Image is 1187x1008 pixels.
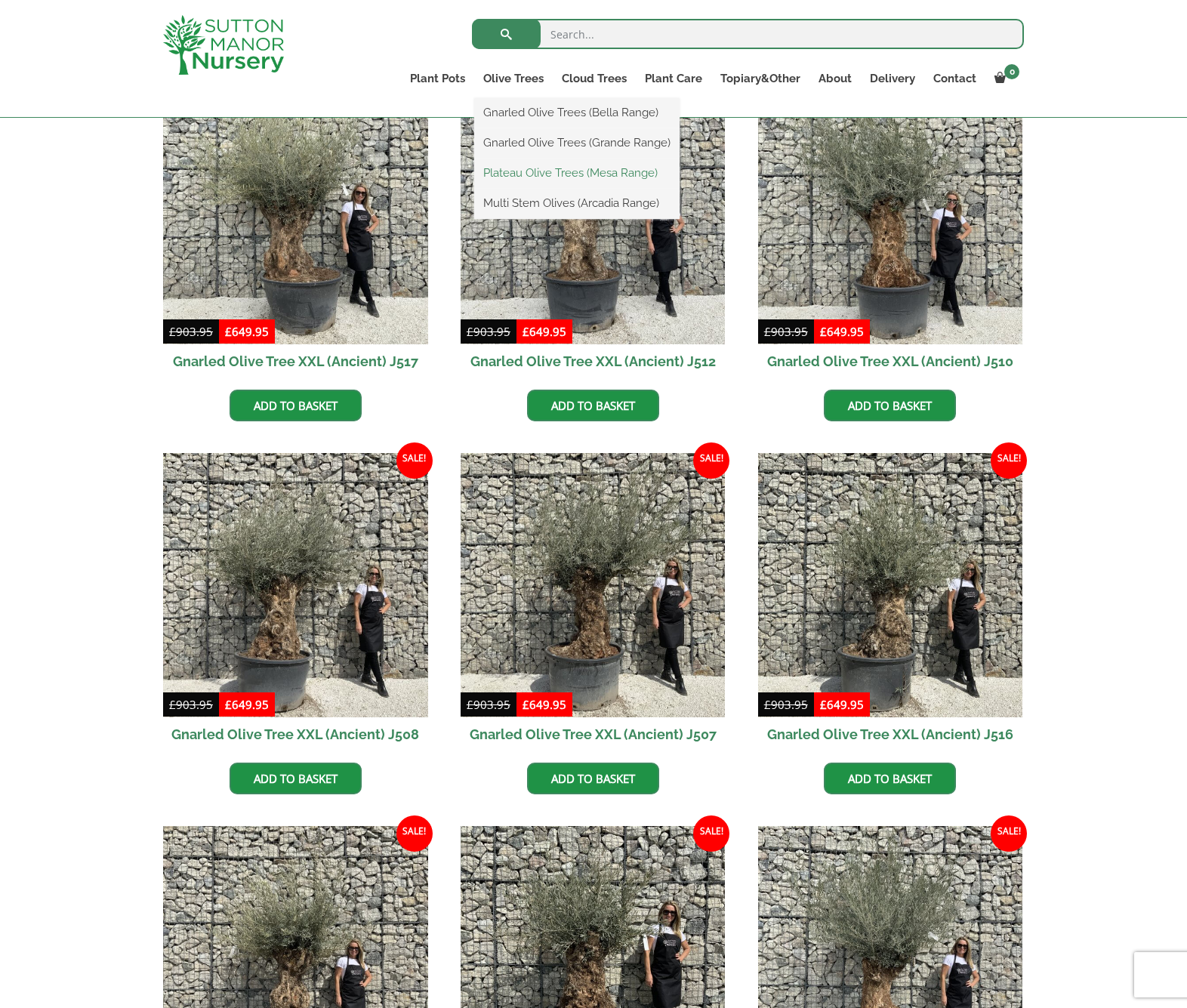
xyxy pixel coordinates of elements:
[461,453,726,718] img: Gnarled Olive Tree XXL (Ancient) J507
[809,68,861,89] a: About
[461,79,726,344] img: Gnarled Olive Tree XXL (Ancient) J512
[474,131,680,154] a: Gnarled Olive Trees (Grande Range)
[467,697,510,712] bdi: 903.95
[523,324,529,339] span: £
[820,697,864,712] bdi: 649.95
[474,68,553,89] a: Olive Trees
[474,101,680,124] a: Gnarled Olive Trees (Bella Range)
[758,717,1023,751] h2: Gnarled Olive Tree XXL (Ancient) J516
[169,324,213,339] bdi: 903.95
[991,815,1027,852] span: Sale!
[230,390,362,421] a: Add to basket: “Gnarled Olive Tree XXL (Ancient) J517”
[163,15,284,75] img: logo
[1004,64,1019,79] span: 0
[693,815,729,852] span: Sale!
[758,453,1023,752] a: Sale! Gnarled Olive Tree XXL (Ancient) J516
[820,697,827,712] span: £
[764,324,808,339] bdi: 903.95
[758,79,1023,344] img: Gnarled Olive Tree XXL (Ancient) J510
[396,815,433,852] span: Sale!
[985,68,1024,89] a: 0
[474,162,680,184] a: Plateau Olive Trees (Mesa Range)
[861,68,924,89] a: Delivery
[472,19,1024,49] input: Search...
[163,453,428,752] a: Sale! Gnarled Olive Tree XXL (Ancient) J508
[467,697,473,712] span: £
[711,68,809,89] a: Topiary&Other
[225,324,269,339] bdi: 649.95
[527,390,659,421] a: Add to basket: “Gnarled Olive Tree XXL (Ancient) J512”
[467,324,510,339] bdi: 903.95
[824,763,956,794] a: Add to basket: “Gnarled Olive Tree XXL (Ancient) J516”
[225,697,269,712] bdi: 649.95
[467,324,473,339] span: £
[523,324,566,339] bdi: 649.95
[523,697,529,712] span: £
[401,68,474,89] a: Plant Pots
[396,442,433,479] span: Sale!
[553,68,636,89] a: Cloud Trees
[461,344,726,378] h2: Gnarled Olive Tree XXL (Ancient) J512
[758,453,1023,718] img: Gnarled Olive Tree XXL (Ancient) J516
[169,324,176,339] span: £
[764,324,771,339] span: £
[820,324,827,339] span: £
[461,717,726,751] h2: Gnarled Olive Tree XXL (Ancient) J507
[758,344,1023,378] h2: Gnarled Olive Tree XXL (Ancient) J510
[824,390,956,421] a: Add to basket: “Gnarled Olive Tree XXL (Ancient) J510”
[461,453,726,752] a: Sale! Gnarled Olive Tree XXL (Ancient) J507
[527,763,659,794] a: Add to basket: “Gnarled Olive Tree XXL (Ancient) J507”
[169,697,176,712] span: £
[163,344,428,378] h2: Gnarled Olive Tree XXL (Ancient) J517
[758,79,1023,378] a: Sale! Gnarled Olive Tree XXL (Ancient) J510
[924,68,985,89] a: Contact
[820,324,864,339] bdi: 649.95
[991,442,1027,479] span: Sale!
[163,79,428,344] img: Gnarled Olive Tree XXL (Ancient) J517
[523,697,566,712] bdi: 649.95
[230,763,362,794] a: Add to basket: “Gnarled Olive Tree XXL (Ancient) J508”
[163,717,428,751] h2: Gnarled Olive Tree XXL (Ancient) J508
[764,697,808,712] bdi: 903.95
[693,442,729,479] span: Sale!
[764,697,771,712] span: £
[163,79,428,378] a: Sale! Gnarled Olive Tree XXL (Ancient) J517
[461,79,726,378] a: Sale! Gnarled Olive Tree XXL (Ancient) J512
[225,324,232,339] span: £
[474,192,680,214] a: Multi Stem Olives (Arcadia Range)
[163,453,428,718] img: Gnarled Olive Tree XXL (Ancient) J508
[169,697,213,712] bdi: 903.95
[636,68,711,89] a: Plant Care
[225,697,232,712] span: £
